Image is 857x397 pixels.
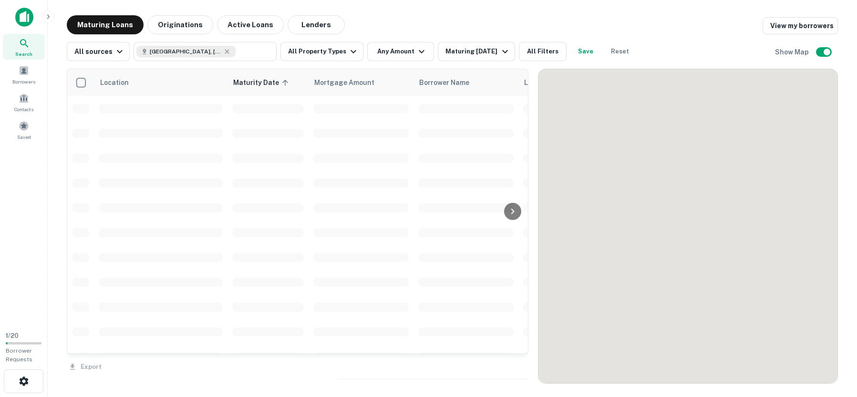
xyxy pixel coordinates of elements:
[3,117,45,143] a: Saved
[3,62,45,87] a: Borrowers
[605,42,635,61] button: Reset
[3,34,45,60] a: Search
[15,50,32,58] span: Search
[227,69,309,96] th: Maturity Date
[519,42,567,61] button: All Filters
[15,8,33,27] img: capitalize-icon.png
[809,321,857,366] iframe: Chat Widget
[67,42,130,61] button: All sources
[538,69,837,383] div: 0 0
[150,47,221,56] span: [GEOGRAPHIC_DATA], [GEOGRAPHIC_DATA], [GEOGRAPHIC_DATA]
[280,42,363,61] button: All Property Types
[17,133,31,141] span: Saved
[309,69,413,96] th: Mortgage Amount
[775,47,810,57] h6: Show Map
[67,15,144,34] button: Maturing Loans
[524,77,547,88] span: Lender
[12,78,35,85] span: Borrowers
[438,42,515,61] button: Maturing [DATE]
[367,42,434,61] button: Any Amount
[570,42,601,61] button: Save your search to get updates of matches that match your search criteria.
[6,347,32,363] span: Borrower Requests
[94,69,227,96] th: Location
[288,15,345,34] button: Lenders
[763,17,838,34] a: View my borrowers
[217,15,284,34] button: Active Loans
[147,15,213,34] button: Originations
[100,77,129,88] span: Location
[14,105,33,113] span: Contacts
[74,46,125,57] div: All sources
[413,69,518,96] th: Borrower Name
[3,89,45,115] a: Contacts
[233,77,291,88] span: Maturity Date
[6,332,19,339] span: 1 / 20
[445,46,510,57] div: Maturing [DATE]
[314,77,387,88] span: Mortgage Amount
[419,77,469,88] span: Borrower Name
